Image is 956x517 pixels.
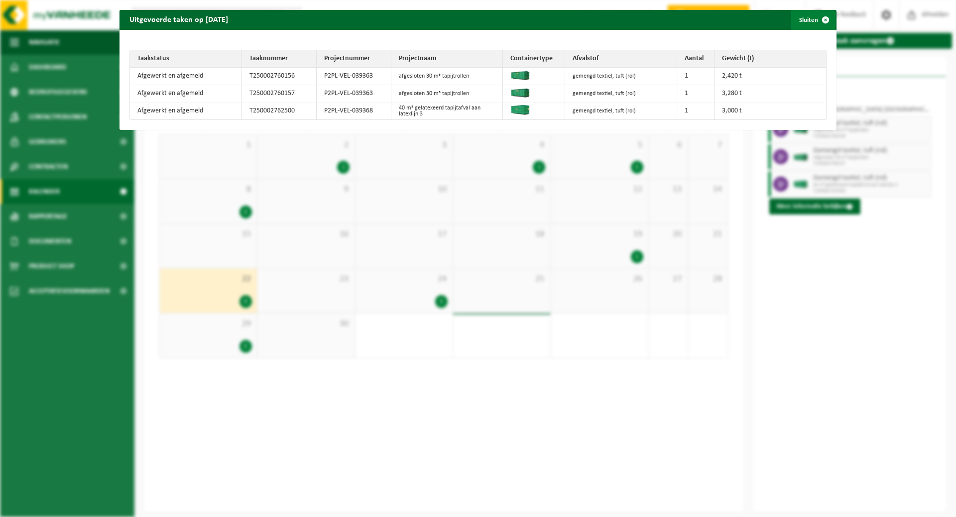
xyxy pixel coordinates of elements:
td: 1 [677,85,715,103]
td: Afgewerkt en afgemeld [130,85,242,103]
th: Aantal [677,50,715,68]
td: 1 [677,103,715,119]
th: Containertype [503,50,565,68]
th: Afvalstof [565,50,677,68]
th: Gewicht (t) [715,50,827,68]
td: 1 [677,68,715,85]
th: Taakstatus [130,50,242,68]
td: T250002760156 [242,68,317,85]
td: afgesloten 30 m³ tapijtrollen [391,68,503,85]
td: 40 m³ gelatexeerd tapijtafval aan latexlijn 3 [391,103,503,119]
button: Sluiten [791,10,836,30]
img: HK-XC-40-GN-00 [510,105,530,115]
td: afgesloten 30 m³ tapijtrollen [391,85,503,103]
img: HK-XA-30-GN-00 [510,70,530,80]
td: gemengd textiel, tuft (rol) [565,103,677,119]
td: 3,000 t [715,103,827,119]
td: gemengd textiel, tuft (rol) [565,85,677,103]
th: Projectnaam [391,50,503,68]
td: T250002760157 [242,85,317,103]
td: Afgewerkt en afgemeld [130,68,242,85]
h2: Uitgevoerde taken op [DATE] [119,10,238,29]
td: P2PL-VEL-039363 [317,68,391,85]
th: Projectnummer [317,50,391,68]
td: gemengd textiel, tuft (rol) [565,68,677,85]
td: Afgewerkt en afgemeld [130,103,242,119]
th: Taaknummer [242,50,317,68]
td: 3,280 t [715,85,827,103]
td: T250002762500 [242,103,317,119]
td: P2PL-VEL-039363 [317,85,391,103]
td: P2PL-VEL-039368 [317,103,391,119]
img: HK-XA-30-GN-00 [510,88,530,98]
td: 2,420 t [715,68,827,85]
